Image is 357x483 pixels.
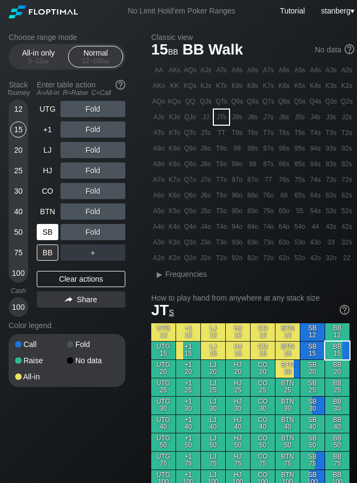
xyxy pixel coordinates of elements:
div: 52s [339,203,354,219]
div: 82o [245,250,260,266]
div: SB 30 [300,397,325,414]
div: A9s [230,63,245,78]
div: KK [167,78,182,93]
div: QTs [214,94,229,109]
div: SB 40 [300,415,325,433]
div: 22 [339,250,354,266]
div: Enter table action [37,76,125,101]
div: 30 [10,183,26,199]
div: J3o [198,235,213,250]
div: 55 [292,203,307,219]
div: K5o [167,203,182,219]
div: AJs [198,63,213,78]
div: ATs [214,63,229,78]
div: HJ 25 [226,378,250,396]
div: HJ 75 [226,452,250,470]
div: Color legend [9,317,125,334]
div: KQo [167,94,182,109]
div: J4o [198,219,213,234]
div: K7s [261,78,276,93]
div: QQ [183,94,198,109]
div: AA [151,63,166,78]
div: LJ [37,142,58,158]
div: J5s [292,110,307,125]
div: +1 20 [176,360,200,378]
div: K8s [245,78,260,93]
div: K3s [324,78,339,93]
div: BTN [37,203,58,220]
div: T7o [214,172,229,187]
div: LJ 12 [201,323,225,341]
div: KTo [167,125,182,140]
div: 82s [339,157,354,172]
div: All-in only [14,46,63,67]
div: J2o [198,250,213,266]
div: QJs [198,94,213,109]
div: 66 [277,188,292,203]
div: AKs [167,63,182,78]
div: J3s [324,110,339,125]
div: Fold [60,224,125,240]
div: 83s [324,157,339,172]
div: A=All-in R=Raise C=Call [37,89,125,97]
div: J8s [245,110,260,125]
div: 50 [10,224,26,240]
div: LJ 75 [201,452,225,470]
div: SB 25 [300,378,325,396]
div: LJ 40 [201,415,225,433]
div: 86o [245,188,260,203]
div: BB 12 [325,323,349,341]
span: bb [168,45,178,57]
div: 72s [339,172,354,187]
div: A5s [292,63,307,78]
div: Normal [71,46,120,67]
div: UTG 15 [151,342,176,359]
div: 98s [245,141,260,156]
div: AKo [151,78,166,93]
div: LJ 15 [201,342,225,359]
div: 83o [245,235,260,250]
div: Q8s [245,94,260,109]
div: Cash [4,287,32,295]
div: 20 [10,142,26,158]
div: A2s [339,63,354,78]
div: 40 [10,203,26,220]
div: UTG 30 [151,397,176,414]
div: A4o [151,219,166,234]
div: Fold [60,142,125,158]
div: 97s [261,141,276,156]
img: help.32db89a4.svg [343,43,355,55]
div: Fold [60,162,125,179]
div: +1 15 [176,342,200,359]
div: BTN 40 [275,415,300,433]
div: 86s [277,157,292,172]
div: K2s [339,78,354,93]
div: 53o [292,235,307,250]
div: No data [67,357,119,364]
div: 99 [230,141,245,156]
div: T9s [230,125,245,140]
div: 72o [261,250,276,266]
span: bb [104,57,110,65]
div: 12 – 100 [73,57,118,65]
span: s [169,305,174,317]
div: KTs [214,78,229,93]
div: Q9o [183,141,198,156]
div: 53s [324,203,339,219]
div: BTN 25 [275,378,300,396]
div: 62o [277,250,292,266]
div: LJ 50 [201,433,225,451]
div: 84o [245,219,260,234]
div: A3o [151,235,166,250]
div: BB 20 [325,360,349,378]
div: 73o [261,235,276,250]
div: CO [37,183,58,199]
img: help.32db89a4.svg [339,304,351,316]
h2: How to play hand from anywhere at any stack size [151,294,349,302]
div: 96o [230,188,245,203]
div: 96s [277,141,292,156]
h2: Choose range mode [9,33,125,42]
div: K5s [292,78,307,93]
div: 74s [308,172,323,187]
div: CO 20 [251,360,275,378]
